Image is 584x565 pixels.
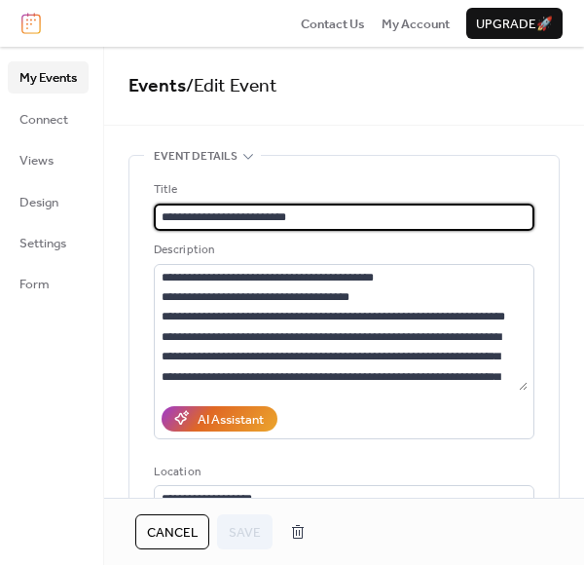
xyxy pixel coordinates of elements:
[154,147,237,167] span: Event details
[301,15,365,34] span: Contact Us
[8,186,89,217] a: Design
[135,514,209,549] button: Cancel
[8,103,89,134] a: Connect
[301,14,365,33] a: Contact Us
[8,227,89,258] a: Settings
[154,180,530,200] div: Title
[476,15,553,34] span: Upgrade 🚀
[154,241,530,260] div: Description
[19,110,68,130] span: Connect
[8,144,89,175] a: Views
[19,193,58,212] span: Design
[19,151,54,170] span: Views
[128,68,186,104] a: Events
[19,234,66,253] span: Settings
[198,410,264,430] div: AI Assistant
[8,268,89,299] a: Form
[19,275,50,294] span: Form
[382,15,450,34] span: My Account
[154,463,530,482] div: Location
[147,523,198,543] span: Cancel
[8,61,89,93] a: My Events
[186,68,277,104] span: / Edit Event
[382,14,450,33] a: My Account
[21,13,41,34] img: logo
[19,68,77,88] span: My Events
[466,8,563,39] button: Upgrade🚀
[162,406,277,432] button: AI Assistant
